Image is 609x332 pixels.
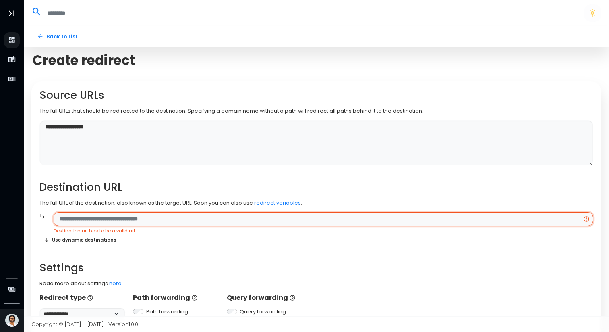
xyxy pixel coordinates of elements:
p: Path forwarding [133,293,219,303]
img: Avatar [5,314,19,327]
a: Back to List [31,29,83,44]
p: The full URLs that should be redirected to the destination. Specifying a domain name without a pa... [39,107,594,115]
p: Redirect type [39,293,125,303]
p: Query forwarding [227,293,313,303]
span: Create redirect [33,52,135,68]
span: Copyright © [DATE] - [DATE] | Version 1.0.0 [31,320,138,328]
a: here [109,280,122,287]
div: Destination url has to be a valid url [54,228,593,234]
button: Toggle Aside [4,6,19,21]
h2: Source URLs [39,89,594,102]
label: Path forwarding [146,308,188,316]
h2: Destination URL [39,181,594,194]
a: redirect variables [254,199,301,207]
button: Use dynamic destinations [39,234,121,246]
h2: Settings [39,262,594,274]
p: Read more about settings . [39,280,594,288]
label: Query forwarding [240,308,286,316]
p: The full URL of the destination, also known as the target URL. Soon you can also use . [39,199,594,207]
